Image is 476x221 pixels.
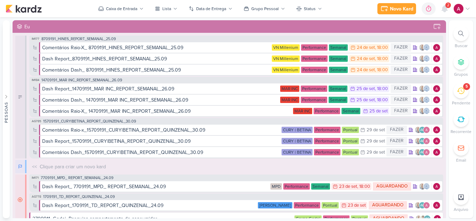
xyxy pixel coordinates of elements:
div: Novo Kard [390,5,413,13]
div: Responsável: Alessandra Gomes [433,96,440,103]
div: Responsável: Alessandra Gomes [433,55,440,62]
p: Buscar [455,43,468,49]
span: AG778 [31,195,42,199]
div: CURY | BETINA [282,127,313,133]
button: Pessoas [3,20,10,218]
div: , 18:00 [375,87,388,91]
div: MPD [270,183,282,190]
img: Alessandra Gomes [433,66,440,73]
img: Iara Santos [419,96,426,103]
div: Performance [314,127,340,133]
img: Alessandra Gomes [433,85,440,92]
div: Colaboradores: Iara Santos, Caroline Traven De Andrade [419,55,432,62]
div: Performance [301,56,328,62]
img: Alessandra Gomes [423,138,430,145]
div: VN Millenium [272,56,300,62]
div: Performance [301,86,327,92]
div: , 18:00 [357,184,370,189]
div: MAR INC [280,97,299,103]
img: Iara Santos [415,126,422,133]
span: AG785 [31,119,42,123]
div: 23 de set [339,184,357,189]
div: Comentários Raio-X_ 14709191_MAR INC_REPORT_SEMANAL_26.09 [42,108,292,115]
div: CURY | BETINA [282,149,313,155]
div: Aline Gimenez Graciano [419,202,426,209]
div: Comentários Dash_ 8709191_HINES_REPORT_SEMANAL_25.09 [42,66,270,74]
div: Dash Report_8709191_HINES_REPORT_SEMANAL_25.09 [42,55,167,62]
img: Alessandra Gomes [433,149,440,156]
div: Pontual [342,138,359,144]
img: Iara Santos [419,55,426,62]
div: Semanal [311,183,330,190]
div: Colaboradores: Iara Santos, Aline Gimenez Graciano, Alessandra Gomes [415,126,432,133]
div: AGUARDANDO [373,182,411,191]
img: Alessandra Gomes [423,202,430,209]
div: Dash Report_14709191_MAR INC_REPORT_SEMANAL_26.09 [42,85,279,93]
img: Caroline Traven De Andrade [423,85,430,92]
img: Caroline Traven De Andrade [423,108,430,115]
div: Dash Report_14709191_MAR INC_REPORT_SEMANAL_26.09 [42,85,174,93]
p: Recorrente [451,128,471,135]
img: Iara Santos [419,66,426,73]
div: 25 de set [356,87,375,91]
img: Iara Santos [415,149,422,156]
div: Semanal [341,108,360,114]
div: Comentários Raio-x_15709191_CURY|BETINA_REPORT_QUINZENAL_30.09 [42,126,205,134]
div: Responsável: Alessandra Gomes [433,44,440,51]
div: 25 de set [369,109,388,113]
img: Caroline Traven De Andrade [423,55,430,62]
div: MAR INC [280,86,299,92]
div: Performance [294,202,320,208]
img: Iara Santos [419,85,426,92]
div: Performance [314,108,340,114]
div: Pessoas [3,102,9,123]
div: Pontual [322,202,339,208]
p: AG [420,128,425,132]
p: Pendente [452,100,470,106]
div: VN Millenium [272,44,300,51]
div: FAZER [391,96,411,104]
div: Responsável: Alessandra Gomes [433,202,440,209]
img: Iara Santos [415,138,422,145]
div: Responsável: Alessandra Gomes [433,85,440,92]
div: , 18:00 [375,98,388,102]
p: Email [456,157,466,163]
div: FAZER [391,66,411,74]
div: 5 [466,84,468,89]
img: Caroline Traven De Andrade [423,44,430,51]
span: IM177 [31,37,40,41]
img: Iara Santos [419,183,426,190]
div: Colaboradores: Iara Santos, Caroline Traven De Andrade [419,108,432,115]
img: Alessandra Gomes [433,126,440,133]
div: Performance [314,149,340,155]
div: AGUARDANDO [369,201,407,209]
p: AG [425,217,430,221]
div: Comentários Raio-X_ 14709191_MAR INC_REPORT_SEMANAL_26.09 [42,108,191,115]
img: Alessandra Gomes [433,202,440,209]
img: Caroline Traven De Andrade [423,66,430,73]
div: Comentários Dash_15709191_CURY|BETINA_REPORT_QUINZENAL_30.09 [42,149,203,156]
button: Novo Kard [377,3,416,14]
div: FAZER [386,137,407,145]
div: Teixeira Duarte [258,202,292,208]
div: Semanal [329,86,347,92]
img: Alessandra Gomes [454,4,463,14]
div: Aline Gimenez Graciano [419,138,426,145]
span: 8709191_HINES_REPORT_SEMANAL_25.09 [41,37,116,41]
p: AG [420,151,425,154]
div: , 18:00 [375,68,388,72]
div: 29 de set [367,128,385,132]
span: IM171 [31,176,39,180]
div: Colaboradores: Iara Santos, Aline Gimenez Graciano, Alessandra Gomes [415,149,432,156]
div: 24 de set [357,57,375,61]
span: 15709191_CURY|BETINA_REPORT_QUINZENAL_30.09 [43,119,136,123]
div: Semanal [329,67,348,73]
div: , 18:00 [375,57,388,61]
div: Colaboradores: Iara Santos, Caroline Traven De Andrade [419,96,432,103]
div: Semanal [329,56,348,62]
div: Comentários Raio-X_ 8709191_HINES_REPORT_SEMANAL_25.09 [42,44,270,51]
li: Ctrl + F [449,26,473,49]
div: FAZER [391,107,411,115]
div: Performance [301,44,328,51]
div: CURY | BETINA [282,138,313,144]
